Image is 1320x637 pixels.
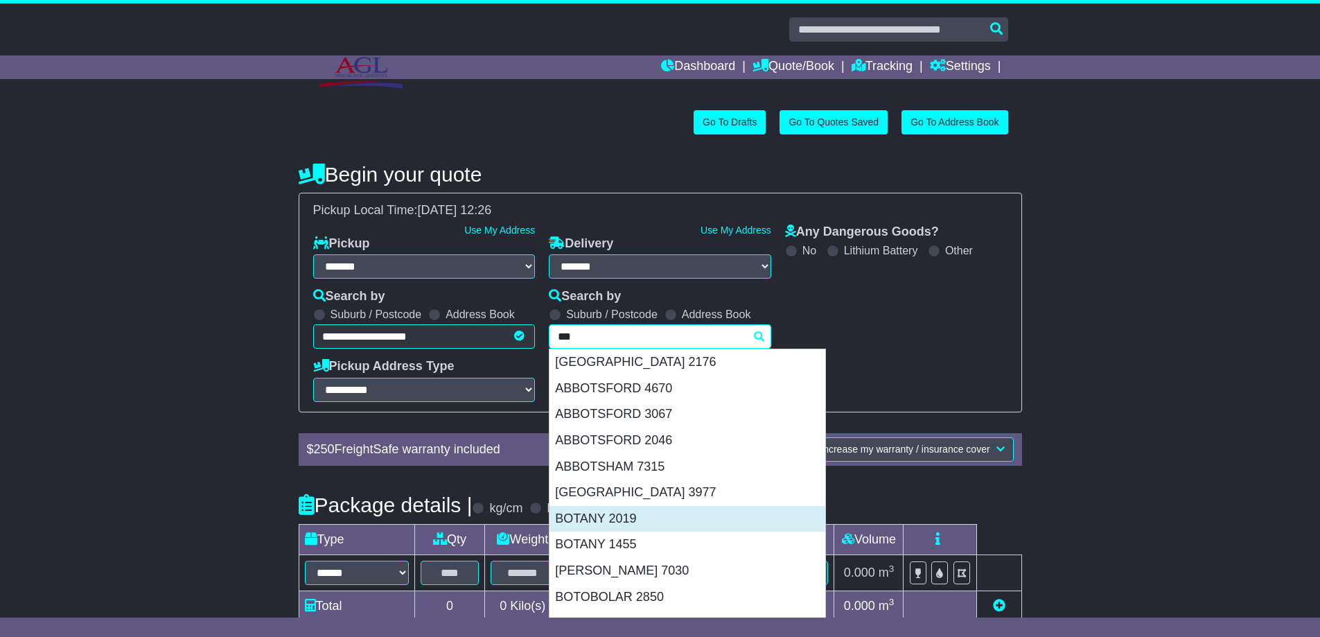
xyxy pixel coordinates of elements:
a: Go To Quotes Saved [780,110,888,134]
h4: Begin your quote [299,163,1022,186]
a: Quote/Book [753,55,834,79]
span: 250 [314,442,335,456]
a: Settings [930,55,991,79]
label: Pickup [313,236,370,252]
span: m [879,599,895,613]
td: Weight [485,524,561,555]
sup: 3 [889,597,895,607]
td: 0 [414,591,485,621]
a: Use My Address [701,225,771,236]
label: Address Book [682,308,751,321]
div: [GEOGRAPHIC_DATA] 2176 [549,349,825,376]
a: Go To Address Book [901,110,1007,134]
td: Total [299,591,414,621]
td: Type [299,524,414,555]
span: 0.000 [844,599,875,613]
label: Other [945,244,973,257]
div: BOTTLE CREEK 2469 [549,610,825,636]
div: BOTANY 2019 [549,506,825,532]
a: Add new item [993,599,1005,613]
span: [DATE] 12:26 [418,203,492,217]
a: Use My Address [464,225,535,236]
label: Any Dangerous Goods? [785,225,939,240]
span: 0.000 [844,566,875,579]
div: BOTOBOLAR 2850 [549,584,825,611]
td: Kilo(s) [485,591,561,621]
label: Pickup Address Type [313,359,455,374]
div: Pickup Local Time: [306,203,1014,218]
h4: Package details | [299,494,473,516]
label: No [802,244,816,257]
a: Go To Drafts [694,110,766,134]
td: Qty [414,524,485,555]
div: ABBOTSFORD 2046 [549,428,825,454]
label: Suburb / Postcode [566,308,658,321]
div: BOTANY 1455 [549,532,825,558]
span: 0 [500,599,507,613]
span: m [879,566,895,579]
label: kg/cm [489,501,522,516]
div: ABBOTSFORD 4670 [549,376,825,402]
div: $ FreightSafe warranty included [300,442,700,457]
span: Increase my warranty / insurance cover [820,444,989,455]
div: [PERSON_NAME] 7030 [549,558,825,584]
td: Volume [834,524,904,555]
label: Search by [313,289,385,304]
div: ABBOTSHAM 7315 [549,454,825,480]
a: Tracking [852,55,913,79]
label: Lithium Battery [844,244,918,257]
label: Suburb / Postcode [331,308,422,321]
label: Delivery [549,236,613,252]
button: Increase my warranty / insurance cover [811,437,1013,462]
label: Address Book [446,308,515,321]
label: lb/in [547,501,570,516]
sup: 3 [889,564,895,574]
a: Dashboard [661,55,735,79]
label: Search by [549,289,621,304]
div: ABBOTSFORD 3067 [549,401,825,428]
div: [GEOGRAPHIC_DATA] 3977 [549,480,825,506]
